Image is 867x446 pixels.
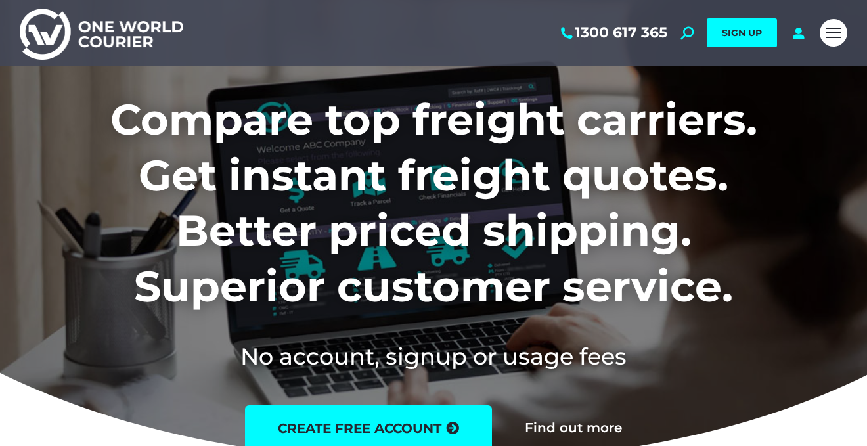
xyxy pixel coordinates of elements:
[558,24,667,41] a: 1300 617 365
[707,18,777,47] a: SIGN UP
[24,340,844,372] h2: No account, signup or usage fees
[20,7,183,60] img: One World Courier
[820,19,847,47] a: Mobile menu icon
[24,92,844,314] h1: Compare top freight carriers. Get instant freight quotes. Better priced shipping. Superior custom...
[525,421,622,435] a: Find out more
[722,27,762,39] span: SIGN UP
